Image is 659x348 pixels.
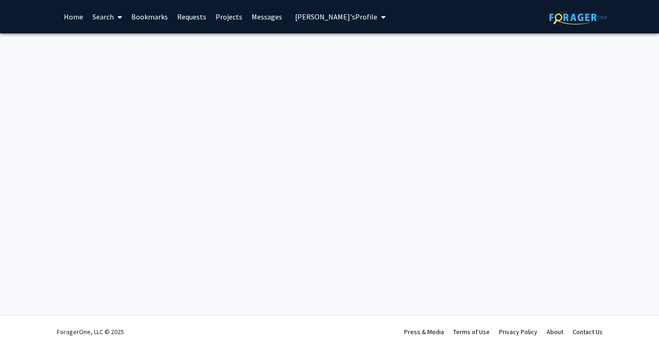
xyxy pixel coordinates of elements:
[57,316,124,348] div: ForagerOne, LLC © 2025
[172,0,211,33] a: Requests
[127,0,172,33] a: Bookmarks
[547,328,563,336] a: About
[295,12,377,21] span: [PERSON_NAME]'s Profile
[211,0,247,33] a: Projects
[499,328,537,336] a: Privacy Policy
[404,328,444,336] a: Press & Media
[59,0,88,33] a: Home
[549,10,607,25] img: ForagerOne Logo
[247,0,287,33] a: Messages
[88,0,127,33] a: Search
[573,328,603,336] a: Contact Us
[453,328,490,336] a: Terms of Use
